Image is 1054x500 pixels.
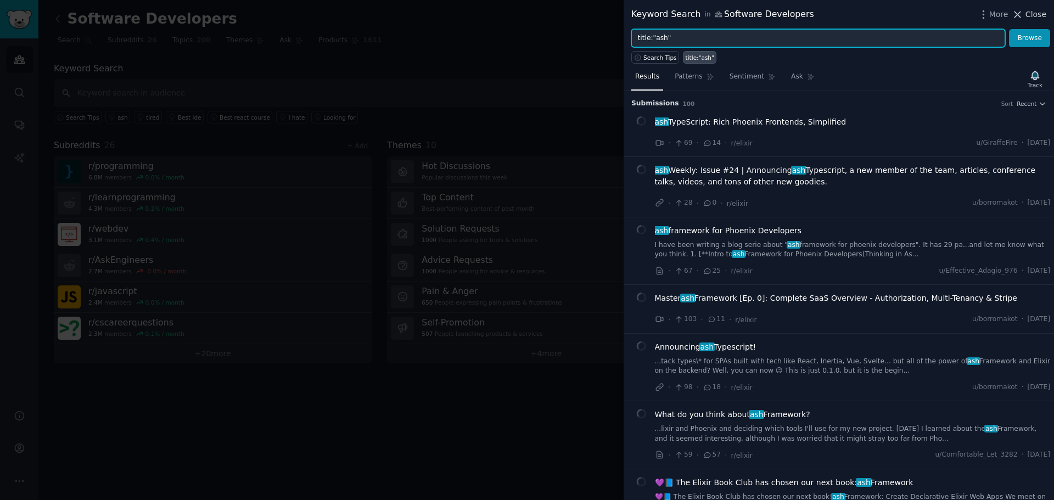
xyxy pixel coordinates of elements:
span: · [1022,266,1024,276]
span: ash [967,357,980,365]
button: Search Tips [631,51,679,64]
a: What do you think aboutashFramework? [655,409,810,420]
span: · [1022,198,1024,208]
span: ash [787,241,800,249]
a: Patterns [671,68,717,91]
span: ash [654,117,669,126]
span: ash [732,250,745,258]
span: u/Effective_Adagio_976 [939,266,1018,276]
span: · [668,450,670,461]
span: · [697,265,699,277]
a: ashWeekly: Issue #24 | AnnouncingashTypescript, a new member of the team, articles, conference ta... [655,165,1051,188]
div: Sort [1001,100,1013,108]
span: · [1022,314,1024,324]
button: Browse [1009,29,1050,48]
a: ashframework for Phoenix Developers [655,225,802,237]
span: u/Comfortable_Let_3282 [935,450,1018,460]
span: 0 [703,198,716,208]
span: Submission s [631,99,679,109]
div: title:"ash" [686,54,714,61]
span: r/elixir [727,200,748,207]
span: ash [654,226,669,235]
button: Recent [1017,100,1046,108]
span: u/borromakot [972,314,1018,324]
span: Weekly: Issue #24 | Announcing Typescript, a new member of the team, articles, conference talks, ... [655,165,1051,188]
span: Results [635,72,659,82]
span: 14 [703,138,721,148]
button: More [978,9,1008,20]
span: ash [699,342,715,351]
span: · [697,450,699,461]
span: framework for Phoenix Developers [655,225,802,237]
span: r/elixir [731,139,753,147]
div: Track [1028,81,1042,89]
span: 67 [674,266,692,276]
span: Announcing Typescript! [655,341,756,353]
span: u/GiraffeFire [976,138,1017,148]
span: [DATE] [1028,314,1050,324]
span: u/borromakot [972,198,1018,208]
span: · [725,381,727,393]
span: · [729,314,731,325]
span: Ask [791,72,803,82]
span: 59 [674,450,692,460]
span: · [697,381,699,393]
span: r/elixir [731,267,753,275]
span: 💜📘 The Elixir Book Club has chosen our next book: Framework [655,477,913,488]
div: Keyword Search Software Developers [631,8,814,21]
a: AnnouncingashTypescript! [655,341,756,353]
span: 28 [674,198,692,208]
span: · [1022,450,1024,460]
a: MasterashFramework [Ep. 0]: Complete SaaS Overview - Authorization, Multi-Tenancy & Stripe [655,293,1017,304]
span: · [725,450,727,461]
span: r/elixir [731,384,753,391]
span: ash [749,410,764,419]
span: in [704,10,710,20]
a: ...tack types\* for SPAs built with tech like React, Inertia, Vue, Svelte... but all of the power... [655,357,1051,376]
span: · [725,265,727,277]
input: Try a keyword related to your business [631,29,1005,48]
span: 11 [707,314,725,324]
span: · [668,137,670,149]
a: 💜📘 The Elixir Book Club has chosen our next book:ashFramework [655,477,913,488]
a: Results [631,68,663,91]
span: [DATE] [1028,450,1050,460]
span: Recent [1017,100,1036,108]
a: I have been writing a blog serie about "ashframework for phoenix developers". It has 29 pa...and ... [655,240,1051,260]
button: Track [1024,68,1046,91]
span: TypeScript: Rich Phoenix Frontends, Simplified [655,116,846,128]
span: 57 [703,450,721,460]
span: 103 [674,314,697,324]
span: · [668,314,670,325]
a: ...lixir and Phoenix and deciding which tools I'll use for my new project. [DATE] I learned about... [655,424,1051,443]
span: What do you think about Framework? [655,409,810,420]
span: · [697,198,699,209]
span: More [989,9,1008,20]
span: · [1022,138,1024,148]
span: · [668,381,670,393]
a: ashTypeScript: Rich Phoenix Frontends, Simplified [655,116,846,128]
span: · [668,265,670,277]
span: r/elixir [731,452,753,459]
span: ash [680,294,696,302]
span: ash [856,478,871,487]
span: · [668,198,670,209]
span: r/elixir [735,316,756,324]
a: Ask [787,68,818,91]
a: Sentiment [726,68,780,91]
span: Search Tips [643,54,677,61]
span: [DATE] [1028,266,1050,276]
span: · [725,137,727,149]
a: title:"ash" [683,51,716,64]
span: Patterns [675,72,702,82]
span: [DATE] [1028,383,1050,392]
span: Sentiment [730,72,764,82]
span: [DATE] [1028,198,1050,208]
span: [DATE] [1028,138,1050,148]
span: 69 [674,138,692,148]
span: ash [984,425,998,432]
span: ash [654,166,669,175]
span: 100 [683,100,695,107]
span: · [1022,383,1024,392]
button: Close [1012,9,1046,20]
